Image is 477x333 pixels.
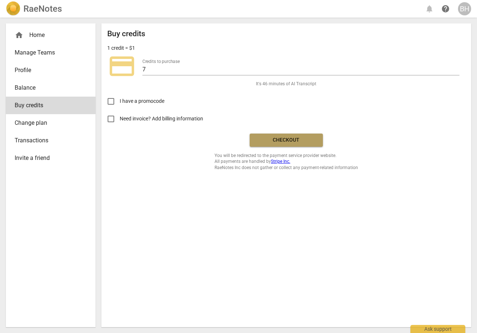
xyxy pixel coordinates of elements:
a: Help [439,2,452,15]
span: Balance [15,83,81,92]
a: Change plan [6,114,96,132]
span: Buy credits [15,101,81,110]
a: Profile [6,61,96,79]
span: home [15,31,23,40]
img: Logo [6,1,21,16]
a: LogoRaeNotes [6,1,62,16]
button: Checkout [250,134,323,147]
a: Balance [6,79,96,97]
span: Need invoice? Add billing information [120,115,204,123]
span: You will be redirected to the payment service provider website. All payments are handled by RaeNo... [215,153,358,171]
span: help [441,4,450,13]
span: Profile [15,66,81,75]
span: Checkout [256,136,317,144]
span: Change plan [15,119,81,127]
span: Invite a friend [15,154,81,162]
h2: RaeNotes [23,4,62,14]
div: Home [15,31,81,40]
span: Manage Teams [15,48,81,57]
a: Manage Teams [6,44,96,61]
span: I have a promocode [120,97,164,105]
p: 1 credit = $1 [107,44,135,52]
a: Invite a friend [6,149,96,167]
div: Home [6,26,96,44]
a: Buy credits [6,97,96,114]
a: Stripe Inc. [271,159,290,164]
a: Transactions [6,132,96,149]
span: credit_card [107,52,137,81]
span: It's 46 minutes of AI Transcript [256,81,316,87]
button: BH [458,2,471,15]
div: Ask support [410,325,465,333]
h2: Buy credits [107,29,145,38]
label: Credits to purchase [142,59,180,64]
span: Transactions [15,136,81,145]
